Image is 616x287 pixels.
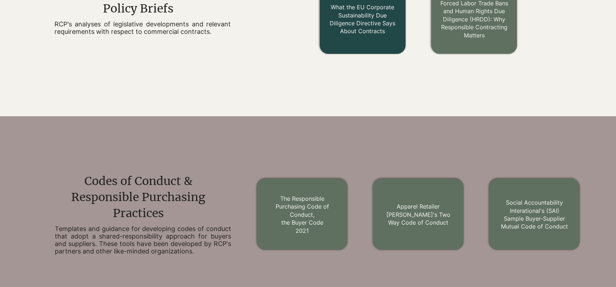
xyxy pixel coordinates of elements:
a: The Responsible Purchasing Code of Conduct,the Buyer Code2021 [276,195,329,234]
span: Templates and guidance for developing codes of conduct that adopt a shared-responsibility approac... [55,225,231,255]
a: What the EU Corporate Sustainability Due Diligence Directive Says About Contracts [330,4,395,35]
a: Social Accountability Interational's (SAI)Sample Buyer-Supplier Mutual Code of Conduct [501,199,568,230]
span: Codes of Conduct & Responsible Purchasing Practices [71,174,205,220]
a: Apparel Retailer [PERSON_NAME]'s Two Way Code of Conduct [386,203,450,226]
span: Policy Briefs [103,1,173,16]
p: RCP's analyses of legislative developments and relevant requirements with respect to commercial c... [54,20,231,35]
